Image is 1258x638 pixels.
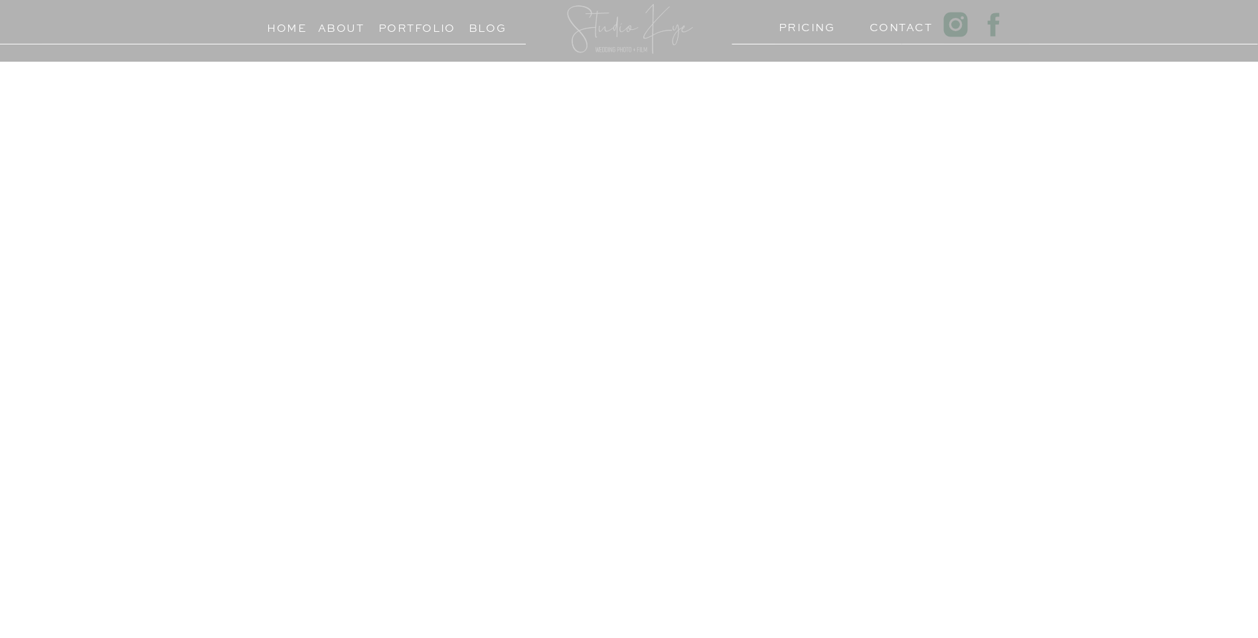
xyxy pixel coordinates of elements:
[378,19,439,31] a: Portfolio
[779,18,830,31] a: PRICING
[457,19,518,31] a: Blog
[199,231,574,296] h1: Artful Storytelling for Adventurous Hearts
[318,19,364,31] a: About
[262,19,313,31] a: Home
[870,18,921,31] a: Contact
[767,525,1028,608] p: Creative Wedding & Engagement Photographer & Film Maker Based in [GEOGRAPHIC_DATA]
